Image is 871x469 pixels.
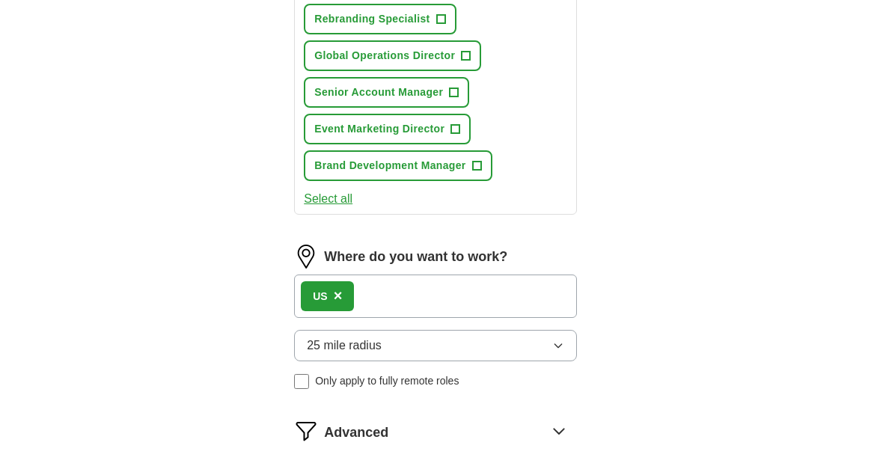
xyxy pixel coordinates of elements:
[304,77,469,108] button: Senior Account Manager
[314,121,444,137] span: Event Marketing Director
[315,373,459,389] span: Only apply to fully remote roles
[294,330,577,361] button: 25 mile radius
[314,85,443,100] span: Senior Account Manager
[314,11,430,27] span: Rebranding Specialist
[294,374,309,389] input: Only apply to fully remote roles
[294,419,318,443] img: filter
[304,4,456,34] button: Rebranding Specialist
[307,337,382,355] span: 25 mile radius
[314,48,455,64] span: Global Operations Director
[304,150,492,181] button: Brand Development Manager
[334,287,343,304] span: ×
[334,285,343,307] button: ×
[304,114,471,144] button: Event Marketing Director
[294,245,318,269] img: location.png
[314,158,465,174] span: Brand Development Manager
[313,289,327,304] div: US
[304,190,352,208] button: Select all
[304,40,481,71] button: Global Operations Director
[324,247,507,267] label: Where do you want to work?
[324,423,388,443] span: Advanced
